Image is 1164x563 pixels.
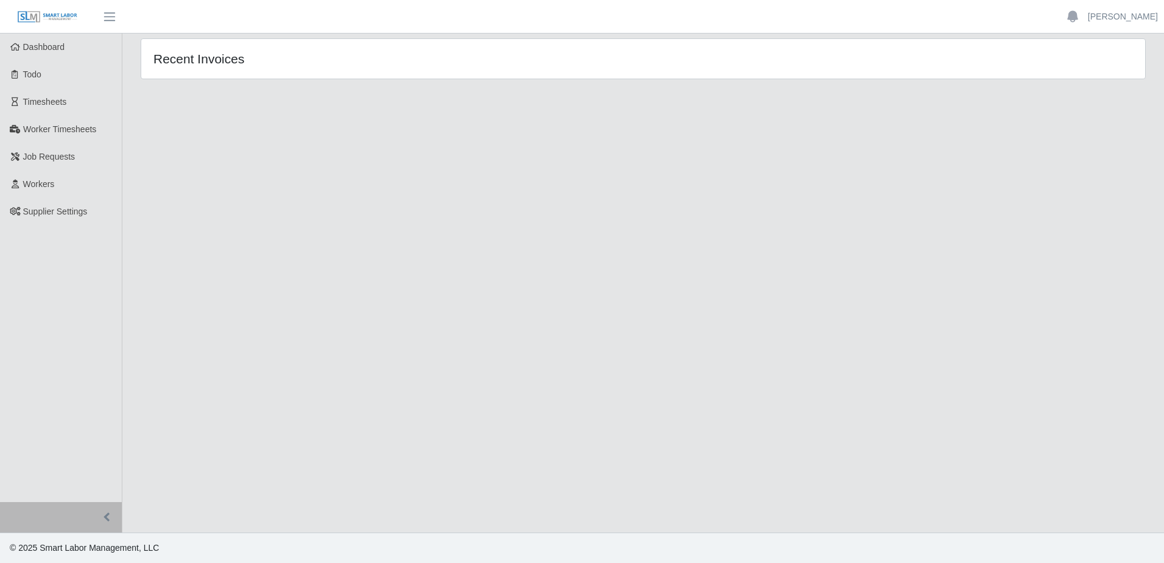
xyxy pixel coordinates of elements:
span: Workers [23,179,55,189]
span: Worker Timesheets [23,124,96,134]
span: Job Requests [23,152,75,161]
span: Dashboard [23,42,65,52]
span: Timesheets [23,97,67,107]
img: SLM Logo [17,10,78,24]
span: Supplier Settings [23,207,88,216]
span: Todo [23,69,41,79]
span: © 2025 Smart Labor Management, LLC [10,543,159,553]
h4: Recent Invoices [153,51,551,66]
a: [PERSON_NAME] [1088,10,1158,23]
